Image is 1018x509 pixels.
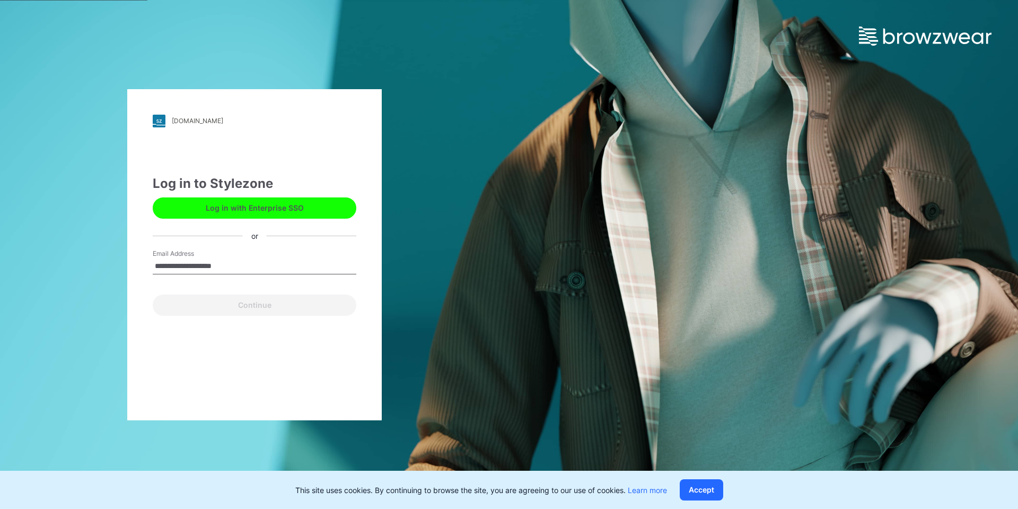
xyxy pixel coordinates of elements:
[243,230,267,241] div: or
[153,115,165,127] img: stylezone-logo.562084cfcfab977791bfbf7441f1a819.svg
[153,174,356,193] div: Log in to Stylezone
[859,27,991,46] img: browzwear-logo.e42bd6dac1945053ebaf764b6aa21510.svg
[172,117,223,125] div: [DOMAIN_NAME]
[680,479,723,501] button: Accept
[295,485,667,496] p: This site uses cookies. By continuing to browse the site, you are agreeing to our use of cookies.
[628,486,667,495] a: Learn more
[153,115,356,127] a: [DOMAIN_NAME]
[153,197,356,219] button: Log in with Enterprise SSO
[153,249,227,258] label: Email Address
